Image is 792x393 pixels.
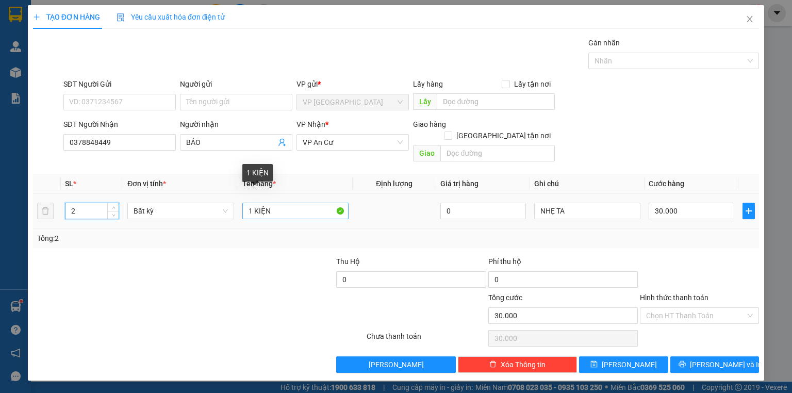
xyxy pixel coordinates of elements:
th: Ghi chú [530,174,645,194]
span: [GEOGRAPHIC_DATA] tận nơi [452,130,555,141]
div: Người gửi [180,78,292,90]
span: Thu Hộ [336,257,360,266]
div: VP gửi [296,78,409,90]
span: Yêu cầu xuất hóa đơn điện tử [117,13,225,21]
span: save [590,361,598,369]
span: plus [33,13,40,21]
span: Cước hàng [649,179,684,188]
span: Lấy [413,93,437,110]
button: deleteXóa Thông tin [458,356,577,373]
label: Hình thức thanh toán [640,293,708,302]
span: SL [65,179,73,188]
span: Tổng cước [488,293,522,302]
button: plus [742,203,755,219]
span: Định lượng [376,179,412,188]
span: [PERSON_NAME] [369,359,424,370]
span: [PERSON_NAME] [602,359,657,370]
div: Phí thu hộ [488,256,638,271]
span: [PERSON_NAME] và In [690,359,762,370]
span: Giao hàng [413,120,446,128]
img: icon [117,13,125,22]
input: VD: Bàn, Ghế [242,203,349,219]
span: Giao [413,145,440,161]
span: VP Nhận [296,120,325,128]
input: 0 [440,203,526,219]
div: Người nhận [180,119,292,130]
input: Dọc đường [440,145,555,161]
span: VP An Cư [303,135,403,150]
button: Close [735,5,764,34]
span: Đơn vị tính [127,179,166,188]
span: delete [489,361,497,369]
button: save[PERSON_NAME] [579,356,668,373]
span: close [746,15,754,23]
span: Bất kỳ [134,203,227,219]
span: plus [743,207,754,215]
span: down [110,212,117,218]
div: 1 KIỆN [242,164,273,182]
button: [PERSON_NAME] [336,356,455,373]
span: Tên hàng [242,179,276,188]
div: Chưa thanh toán [366,331,487,349]
span: user-add [278,138,286,146]
button: printer[PERSON_NAME] và In [670,356,760,373]
button: delete [37,203,54,219]
span: up [110,205,117,211]
input: Ghi Chú [534,203,640,219]
span: Xóa Thông tin [501,359,546,370]
span: Lấy tận nơi [510,78,555,90]
div: Tổng: 2 [37,233,306,244]
span: TẠO ĐƠN HÀNG [33,13,100,21]
span: printer [679,361,686,369]
span: Giá trị hàng [440,179,478,188]
span: VP Sài Gòn [303,94,403,110]
input: Dọc đường [437,93,555,110]
span: Increase Value [107,203,119,211]
label: Gán nhãn [588,39,620,47]
span: Decrease Value [107,211,119,219]
span: Lấy hàng [413,80,443,88]
div: SĐT Người Nhận [63,119,176,130]
div: SĐT Người Gửi [63,78,176,90]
